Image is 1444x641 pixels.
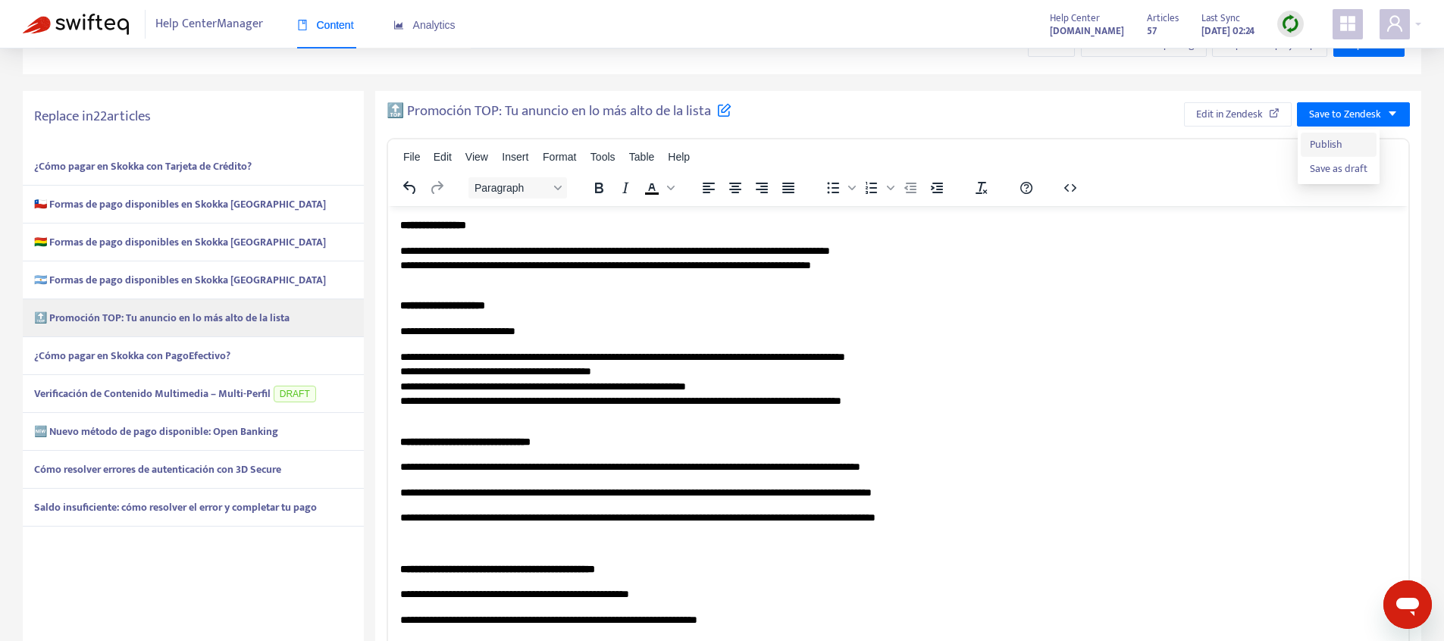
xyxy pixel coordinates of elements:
[34,195,326,213] strong: 🇨🇱 Formas de pago disponibles en Skokka [GEOGRAPHIC_DATA]
[1184,102,1292,127] button: Edit in Zendesk
[924,177,950,199] button: Increase indent
[465,151,488,163] span: View
[1387,108,1398,119] span: caret-down
[34,347,230,364] strong: ¿Cómo pagar en Skokka con PagoEfectivo?
[897,177,923,199] button: Decrease indent
[34,499,317,516] strong: Saldo insuficiente: cómo resolver el error y completar tu pago
[34,309,290,327] strong: 🔝 Promoción TOP: Tu anuncio en lo más alto de la lista
[969,177,995,199] button: Clear formatting
[34,385,271,402] strong: Verificación de Contenido Multimedia – Multi-Perfil
[1201,10,1240,27] span: Last Sync
[668,151,690,163] span: Help
[1309,106,1381,123] span: Save to Zendesk
[1050,23,1124,39] strong: [DOMAIN_NAME]
[34,461,281,478] strong: Cómo resolver errores de autenticación con 3D Secure
[1050,22,1124,39] a: [DOMAIN_NAME]
[820,177,858,199] div: Bullet list
[34,271,326,289] strong: 🇦🇷 Formas de pago disponibles en Skokka [GEOGRAPHIC_DATA]
[1013,177,1039,199] button: Help
[1386,14,1404,33] span: user
[424,177,449,199] button: Redo
[397,177,423,199] button: Undo
[468,177,567,199] button: Block Paragraph
[1196,106,1263,123] span: Edit in Zendesk
[475,182,549,194] span: Paragraph
[629,151,654,163] span: Table
[393,19,456,31] span: Analytics
[859,177,897,199] div: Numbered list
[1201,23,1254,39] strong: [DATE] 02:24
[34,158,252,175] strong: ¿Cómo pagar en Skokka con Tarjeta de Crédito?
[34,233,326,251] strong: 🇧🇴 Formas de pago disponibles en Skokka [GEOGRAPHIC_DATA]
[1383,580,1432,629] iframe: Pulsante per aprire la finestra di messaggistica
[34,108,352,126] h5: Replace in 22 articles
[1281,14,1300,33] img: sync.dc5367851b00ba804db3.png
[590,151,616,163] span: Tools
[403,151,421,163] span: File
[1147,23,1157,39] strong: 57
[1050,10,1100,27] span: Help Center
[1339,14,1357,33] span: appstore
[297,20,308,30] span: book
[612,177,638,199] button: Italic
[274,386,316,402] span: DRAFT
[23,14,129,35] img: Swifteq
[543,151,576,163] span: Format
[1310,161,1367,177] span: Save as draft
[502,151,528,163] span: Insert
[387,102,731,121] h5: 🔝 Promoción TOP: Tu anuncio en lo más alto de la lista
[775,177,801,199] button: Justify
[393,20,404,30] span: area-chart
[34,423,278,440] strong: 🆕 Nuevo método de pago disponible: Open Banking
[1310,136,1367,153] span: Publish
[1297,102,1410,127] button: Save to Zendeskcaret-down
[1147,10,1179,27] span: Articles
[586,177,612,199] button: Bold
[155,10,263,39] span: Help Center Manager
[434,151,452,163] span: Edit
[297,19,354,31] span: Content
[749,177,775,199] button: Align right
[722,177,748,199] button: Align center
[639,177,677,199] div: Text color Black
[696,177,722,199] button: Align left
